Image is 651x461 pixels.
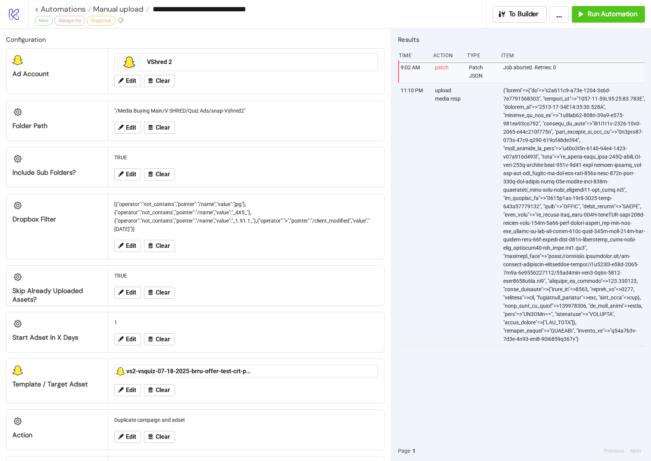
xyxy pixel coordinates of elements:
[468,60,497,83] div: Patch JSON
[12,168,102,177] div: Include Sub Folders?
[126,367,251,376] div: vs2-vsquiz-07-18-2025-brru-offer-test-crt-persona-letestsurveyga-f-35plus-us-snap-abo-caco-38
[35,5,91,13] a: < Automations
[572,6,645,23] button: Run Automation
[126,243,136,249] span: Edit
[434,60,463,83] div: patch
[156,336,170,343] span: Clear
[126,336,136,343] span: Edit
[466,48,495,63] div: Type
[114,240,141,252] button: Edit
[111,197,381,236] div: [{"operator":"not_contains","pointer":"/name","value":"jpg"},{"operator":"not_contains","pointer"...
[156,289,170,296] span: Clear
[12,380,102,389] div: Template / Target Adset
[156,124,170,131] span: Clear
[12,333,102,342] div: Start Adset in X Days
[12,215,102,224] div: Dropbox Filter
[144,287,175,299] button: Clear
[400,83,429,346] div: 11:10 PM
[126,387,136,394] span: Edit
[493,6,547,23] button: To Builder
[156,78,170,84] span: Clear
[91,4,144,14] span: Manual upload
[54,16,85,26] div: Always On
[114,75,141,87] button: Edit
[12,70,102,78] div: Ad Account
[12,122,102,130] div: Folder Path
[91,5,149,13] a: Manual upload
[114,287,141,299] button: Edit
[398,447,410,455] span: Page
[111,150,381,165] div: TRUE
[434,83,463,346] div: upload media resp
[144,240,175,252] button: Clear
[87,16,115,26] div: Snapchat
[156,171,170,178] span: Clear
[588,10,637,18] span: Run Automation
[502,83,647,346] div: {"loremi"=>{"do"=>"s2a611c9-a73e-1204-3s6d-7e7791568303", "tempori_ut"=>"1057-11-59L95:25:83.783E...
[114,431,141,443] button: Edit
[550,6,569,23] button: ...
[12,431,102,440] div: Action
[126,171,136,178] span: Edit
[111,104,381,118] div: "/Media Buying Main/V SHRED/Quiz Ads/snap-Vshred2"
[111,413,381,427] div: Duplicate campaign and adset
[144,122,175,134] button: Clear
[114,122,141,134] button: Edit
[144,75,175,87] button: Clear
[501,48,645,63] div: Item
[628,447,643,455] button: Next
[410,447,418,455] button: 1
[12,287,102,304] div: Skip Already Uploaded Assets?
[509,10,539,18] span: To Builder
[126,434,136,440] span: Edit
[156,243,170,249] span: Clear
[144,384,175,396] button: Clear
[144,431,175,443] button: Clear
[400,60,429,83] div: 9:02 AM
[126,78,136,84] span: Edit
[111,315,381,330] div: 1
[144,168,175,180] button: Clear
[398,48,427,63] div: Time
[126,124,136,131] span: Edit
[114,333,141,345] button: Edit
[35,16,53,26] div: New
[114,384,141,396] button: Edit
[147,58,373,66] div: VShred 2
[156,387,170,394] span: Clear
[602,447,626,455] button: Previous
[432,48,461,63] div: Action
[114,168,141,180] button: Edit
[111,269,381,283] div: TRUE
[398,35,645,44] h2: Results
[144,333,175,345] button: Clear
[156,434,170,440] span: Clear
[502,60,647,83] div: Job aborted. Retries: 0
[6,35,384,44] h2: Configuration
[126,289,136,296] span: Edit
